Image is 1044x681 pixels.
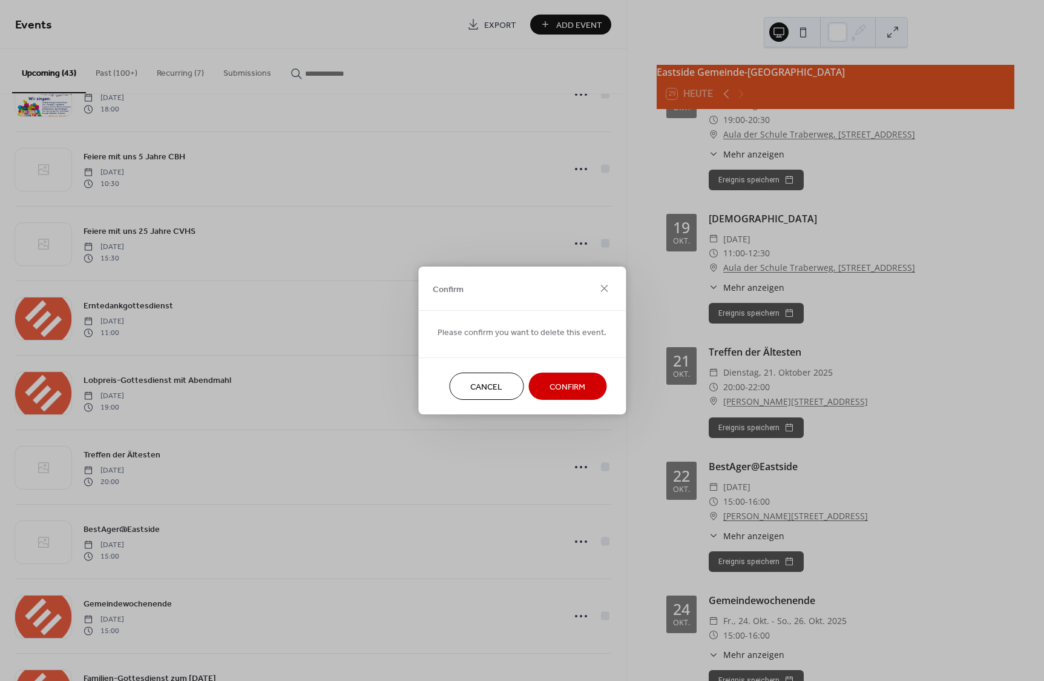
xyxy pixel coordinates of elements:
[438,327,606,339] span: Please confirm you want to delete this event.
[528,373,606,400] button: Confirm
[550,381,585,394] span: Confirm
[449,373,524,400] button: Cancel
[470,381,502,394] span: Cancel
[433,283,464,296] span: Confirm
